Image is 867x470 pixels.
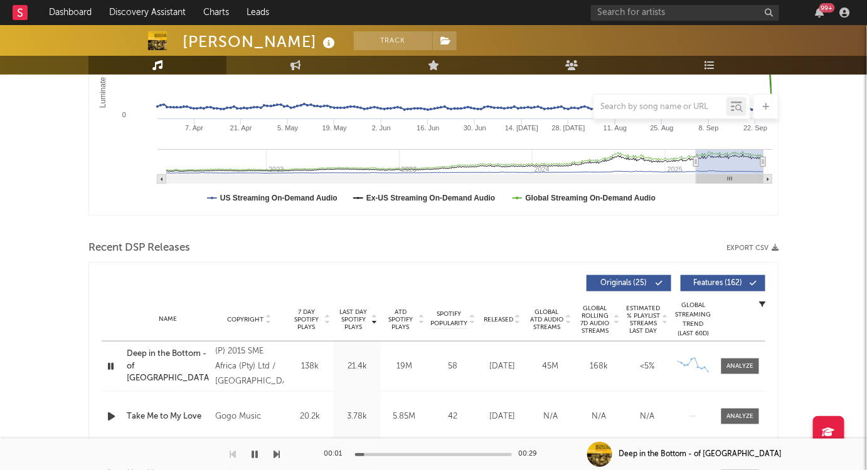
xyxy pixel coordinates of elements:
[481,360,523,373] div: [DATE]
[324,447,349,462] div: 00:01
[215,344,284,389] div: (P) 2015 SME Africa (Pty) Ltd / [GEOGRAPHIC_DATA]
[220,194,338,202] text: US Streaming On-Demand Audio
[431,410,475,423] div: 42
[354,31,432,50] button: Track
[183,31,338,52] div: [PERSON_NAME]
[417,124,439,132] text: 16. Jun
[699,124,719,132] text: 8. Sep
[619,449,782,460] div: Deep in the Bottom - of [GEOGRAPHIC_DATA]
[674,301,712,338] div: Global Streaming Trend (Last 60D)
[337,360,378,373] div: 21.4k
[384,308,417,331] span: ATD Spotify Plays
[127,315,209,324] div: Name
[185,124,203,132] text: 7. Apr
[816,8,824,18] button: 99+
[743,124,767,132] text: 22. Sep
[552,124,585,132] text: 28. [DATE]
[230,124,252,132] text: 21. Apr
[505,124,538,132] text: 14. [DATE]
[481,410,523,423] div: [DATE]
[578,360,620,373] div: 168k
[681,275,765,291] button: Features(162)
[431,310,468,328] span: Spotify Popularity
[431,360,475,373] div: 58
[290,360,331,373] div: 138k
[277,124,299,132] text: 5. May
[484,316,513,323] span: Released
[819,3,835,13] div: 99 +
[464,124,486,132] text: 30. Jun
[595,279,652,287] span: Originals ( 25 )
[88,241,190,256] span: Recent DSP Releases
[366,194,496,202] text: Ex-US Streaming On-Demand Audio
[587,275,671,291] button: Originals(25)
[529,308,564,331] span: Global ATD Audio Streams
[689,279,747,287] span: Features ( 162 )
[594,102,726,112] input: Search by song name or URL
[372,124,391,132] text: 2. Jun
[604,124,627,132] text: 11. Aug
[337,308,370,331] span: Last Day Spotify Plays
[384,360,425,373] div: 19M
[127,348,209,385] a: Deep in the Bottom - of [GEOGRAPHIC_DATA]
[626,360,668,373] div: <5%
[529,410,572,423] div: N/A
[322,124,348,132] text: 19. May
[127,410,209,423] a: Take Me to My Love
[215,409,284,424] div: Gogo Music
[626,410,668,423] div: N/A
[227,316,263,323] span: Copyright
[578,410,620,423] div: N/A
[529,360,572,373] div: 45M
[591,5,779,21] input: Search for artists
[726,244,779,252] button: Export CSV
[578,305,612,335] span: Global Rolling 7D Audio Streams
[626,305,661,335] span: Estimated % Playlist Streams Last Day
[518,447,543,462] div: 00:29
[337,410,378,423] div: 3.78k
[384,410,425,423] div: 5.85M
[526,194,656,202] text: Global Streaming On-Demand Audio
[651,124,674,132] text: 25. Aug
[290,308,323,331] span: 7 Day Spotify Plays
[290,410,331,423] div: 20.2k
